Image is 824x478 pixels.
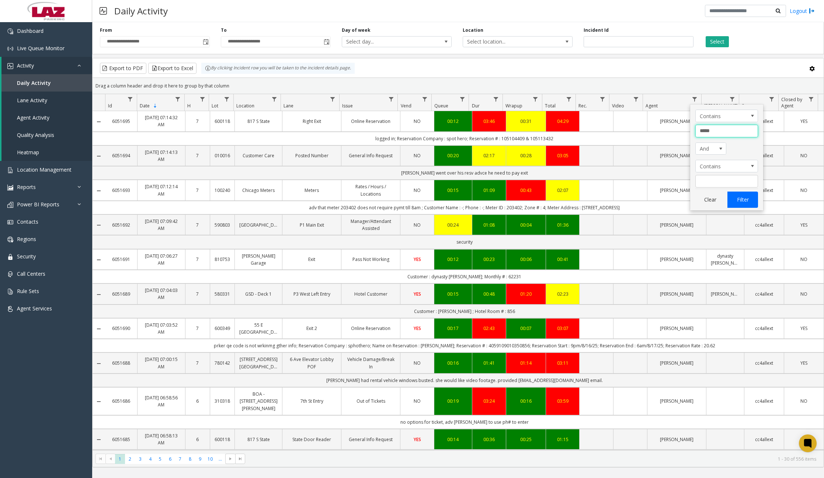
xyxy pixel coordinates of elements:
a: 6051688 [110,360,133,367]
a: 310318 [215,398,230,405]
span: NO [800,256,807,262]
a: 00:24 [439,221,467,228]
span: NO [414,360,421,366]
a: 02:17 [477,152,501,159]
a: Collapse Details [93,257,105,263]
a: YES [789,118,819,125]
img: 'icon' [7,271,13,277]
div: 01:20 [511,290,541,298]
span: YES [414,325,421,331]
a: [PERSON_NAME] [652,221,702,228]
a: 6051695 [110,118,133,125]
a: 01:36 [550,221,575,228]
span: NO [800,291,807,297]
a: 00:12 [439,256,467,263]
a: 7th St Entry [287,398,337,405]
div: 00:25 [511,436,541,443]
a: 00:43 [511,187,541,194]
a: 6051692 [110,221,133,228]
span: YES [800,325,807,331]
a: [PERSON_NAME] Garage [239,252,278,266]
a: BOA - [STREET_ADDRESS][PERSON_NAME] [239,391,278,412]
a: 7 [190,290,205,298]
img: 'icon' [7,202,13,208]
a: Meters [287,187,337,194]
a: 580331 [215,290,230,298]
span: Toggle popup [201,37,209,47]
a: 817 S State [239,436,278,443]
a: 04:29 [550,118,575,125]
div: 00:16 [439,360,467,367]
a: H Filter Menu [197,94,207,104]
a: 6051686 [110,398,133,405]
span: Select day... [342,37,430,47]
a: 03:46 [477,118,501,125]
span: Contains [696,110,745,122]
img: 'icon' [7,219,13,225]
a: [DATE] 07:03:52 AM [142,321,181,336]
img: 'icon' [7,237,13,243]
a: NO [405,398,430,405]
span: Activity [17,62,34,69]
a: 01:09 [477,187,501,194]
a: 010016 [215,152,230,159]
a: YES [405,436,430,443]
a: Right Exit [287,118,337,125]
td: [PERSON_NAME] had rental vehicle windows busted. she would like video footage. provided [EMAIL_AD... [105,374,824,387]
span: YES [800,222,807,228]
a: 03:05 [550,152,575,159]
div: 02:07 [550,187,575,194]
a: 7 [190,152,205,159]
a: Rates / Hours / Locations [346,183,396,197]
a: P1 Main Exit [287,221,337,228]
a: cc4allext [749,221,779,228]
div: 03:24 [477,398,501,405]
a: 6051689 [110,290,133,298]
a: NO [405,118,430,125]
a: 6051690 [110,325,133,332]
span: YES [800,118,807,124]
span: NO [414,187,421,193]
a: 00:06 [511,256,541,263]
a: [PERSON_NAME] [652,398,702,405]
label: Incident Id [584,27,609,34]
div: 01:14 [511,360,541,367]
span: Heatmap [17,149,39,156]
a: 6051691 [110,256,133,263]
td: security [105,235,824,249]
a: NO [789,290,819,298]
td: no options for ticket, adv [PERSON_NAME] to use ph# to enter [105,415,824,429]
a: Manager/Attendant Assisted [346,218,396,232]
a: 7 [190,325,205,332]
div: 00:07 [511,325,541,332]
span: Toggle popup [322,37,330,47]
a: YES [405,290,430,298]
a: [PERSON_NAME] [652,152,702,159]
a: [PERSON_NAME] [652,290,702,298]
a: cc4allext [749,398,779,405]
span: NO [414,398,421,404]
span: Regions [17,235,36,243]
a: 6051685 [110,436,133,443]
span: And [696,143,720,155]
a: Lot Filter Menu [222,94,232,104]
div: 00:19 [439,398,467,405]
a: Exit [287,256,337,263]
a: [DATE] 07:00:15 AM [142,356,181,370]
a: 00:16 [511,398,541,405]
a: Rec. Filter Menu [598,94,608,104]
a: 590803 [215,221,230,228]
a: [DATE] 07:12:14 AM [142,183,181,197]
a: YES [405,256,430,263]
a: 6051694 [110,152,133,159]
a: 600349 [215,325,230,332]
a: cc4allext [749,290,779,298]
a: General Info Request [346,152,396,159]
a: 00:31 [511,118,541,125]
a: 7 [190,118,205,125]
a: Logout [790,7,815,15]
a: NO [789,256,819,263]
span: Lane Activity [17,97,47,104]
span: NO [414,152,421,159]
img: 'icon' [7,185,13,190]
